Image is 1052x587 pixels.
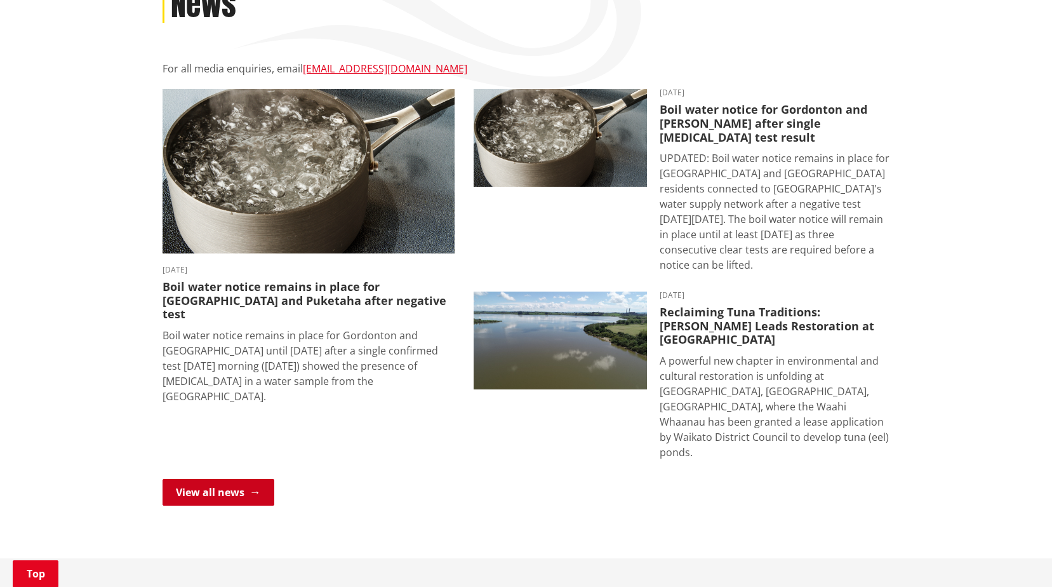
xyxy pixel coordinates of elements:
h3: Boil water notice remains in place for [GEOGRAPHIC_DATA] and Puketaha after negative test [163,280,455,321]
a: boil water notice gordonton puketaha [DATE] Boil water notice remains in place for [GEOGRAPHIC_DA... [163,89,455,404]
time: [DATE] [660,292,890,299]
h3: Reclaiming Tuna Traditions: [PERSON_NAME] Leads Restoration at [GEOGRAPHIC_DATA] [660,306,890,347]
a: [EMAIL_ADDRESS][DOMAIN_NAME] [303,62,467,76]
time: [DATE] [660,89,890,97]
p: UPDATED: Boil water notice remains in place for [GEOGRAPHIC_DATA] and [GEOGRAPHIC_DATA] residents... [660,151,890,273]
img: boil water notice [163,89,455,253]
p: Boil water notice remains in place for Gordonton and [GEOGRAPHIC_DATA] until [DATE] after a singl... [163,328,455,404]
a: View all news [163,479,274,506]
a: boil water notice gordonton puketaha [DATE] Boil water notice for Gordonton and [PERSON_NAME] aft... [474,89,890,273]
p: For all media enquiries, email [163,61,890,76]
time: [DATE] [163,266,455,274]
img: boil water notice [474,89,647,187]
h3: Boil water notice for Gordonton and [PERSON_NAME] after single [MEDICAL_DATA] test result [660,103,890,144]
img: Waahi Lake [474,292,647,389]
p: A powerful new chapter in environmental and cultural restoration is unfolding at [GEOGRAPHIC_DATA... [660,353,890,460]
a: Top [13,560,58,587]
a: [DATE] Reclaiming Tuna Traditions: [PERSON_NAME] Leads Restoration at [GEOGRAPHIC_DATA] A powerfu... [474,292,890,460]
iframe: Messenger Launcher [994,534,1039,579]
